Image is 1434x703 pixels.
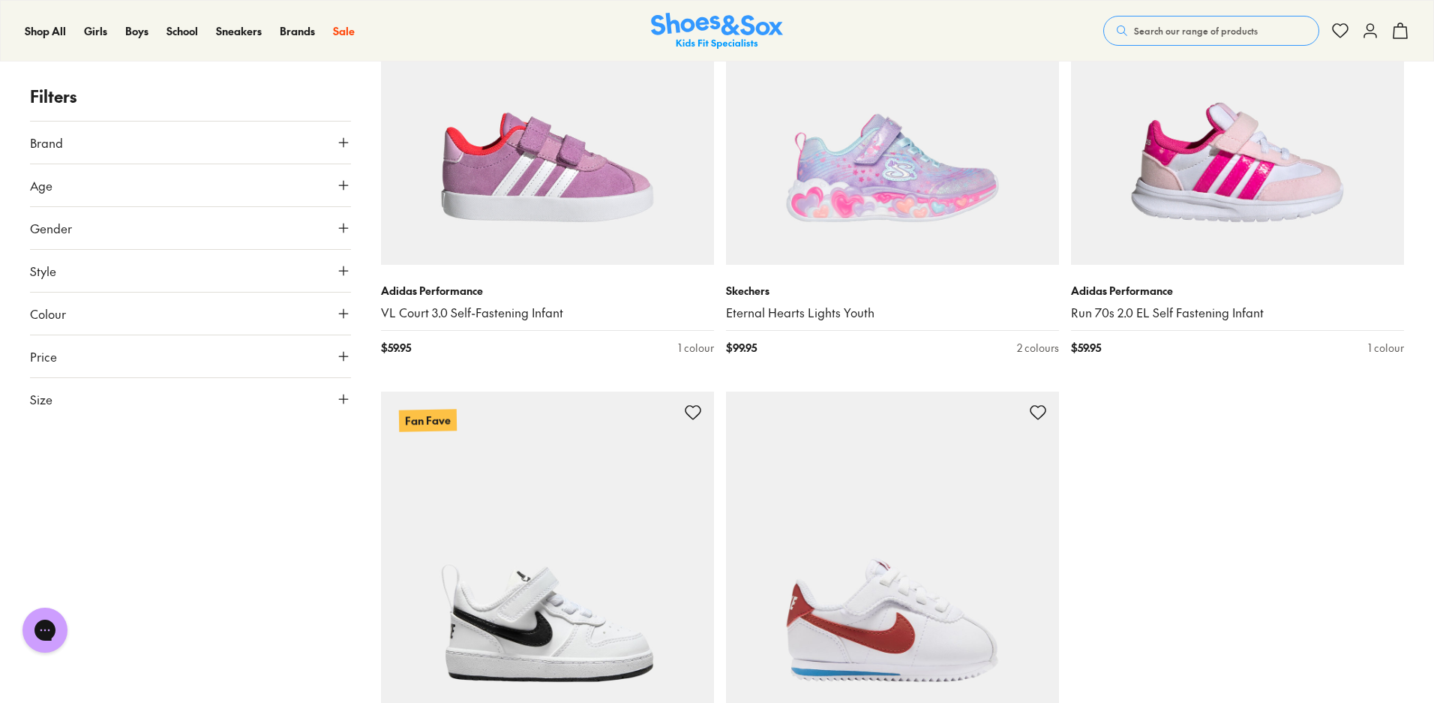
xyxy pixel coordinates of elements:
[30,84,351,109] p: Filters
[333,23,355,38] span: Sale
[30,176,52,194] span: Age
[30,122,351,164] button: Brand
[15,602,75,658] iframe: Gorgias live chat messenger
[381,283,714,299] p: Adidas Performance
[30,347,57,365] span: Price
[1103,16,1319,46] button: Search our range of products
[84,23,107,38] span: Girls
[125,23,148,39] a: Boys
[30,207,351,249] button: Gender
[651,13,783,50] a: Shoes & Sox
[25,23,66,38] span: Shop All
[726,340,757,356] span: $ 99.95
[216,23,262,39] a: Sneakers
[30,164,351,206] button: Age
[30,335,351,377] button: Price
[1071,283,1404,299] p: Adidas Performance
[30,134,63,152] span: Brand
[30,262,56,280] span: Style
[216,23,262,38] span: Sneakers
[1368,340,1404,356] div: 1 colour
[30,390,52,408] span: Size
[280,23,315,39] a: Brands
[125,23,148,38] span: Boys
[1071,340,1101,356] span: $ 59.95
[30,293,351,335] button: Colour
[333,23,355,39] a: Sale
[1017,340,1059,356] div: 2 colours
[30,219,72,237] span: Gender
[30,250,351,292] button: Style
[280,23,315,38] span: Brands
[166,23,198,38] span: School
[678,340,714,356] div: 1 colour
[651,13,783,50] img: SNS_Logo_Responsive.svg
[30,305,66,323] span: Colour
[399,409,457,431] p: Fan Fave
[381,340,411,356] span: $ 59.95
[166,23,198,39] a: School
[1134,24,1258,38] span: Search our range of products
[30,378,351,420] button: Size
[84,23,107,39] a: Girls
[381,305,714,321] a: VL Court 3.0 Self-Fastening Infant
[25,23,66,39] a: Shop All
[726,283,1059,299] p: Skechers
[726,305,1059,321] a: Eternal Hearts Lights Youth
[1071,305,1404,321] a: Run 70s 2.0 EL Self Fastening Infant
